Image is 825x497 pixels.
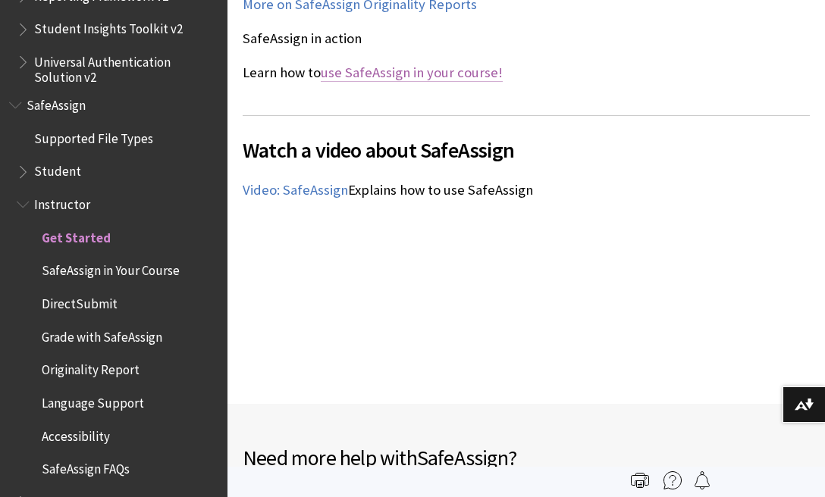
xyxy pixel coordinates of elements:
span: Student [34,159,81,180]
span: Originality Report [42,358,140,378]
p: Explains how to use SafeAssign [243,180,810,200]
span: SafeAssign in Your Course [42,258,180,279]
span: Supported File Types [34,126,153,146]
img: Follow this page [693,471,711,489]
span: Student Insights Toolkit v2 [34,17,183,37]
span: SafeAssign [417,444,508,471]
p: SafeAssign in action [243,29,810,48]
span: Grade with SafeAssign [42,324,162,345]
span: Language Support [42,390,144,411]
img: Print [631,471,649,489]
img: More help [663,471,682,489]
span: Instructor [34,192,90,212]
p: Learn how to [243,63,810,83]
span: SafeAssign FAQs [42,457,130,477]
h2: Need more help with ? [243,442,810,474]
span: Accessibility [42,424,110,444]
a: Video: SafeAssign [243,181,348,199]
span: Universal Authentication Solution v2 [34,49,217,85]
span: DirectSubmit [42,291,118,311]
a: use SafeAssign in your course! [321,64,503,82]
span: Watch a video about SafeAssign [243,134,810,166]
span: Get Started [42,225,111,245]
span: SafeAssign [27,92,86,113]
